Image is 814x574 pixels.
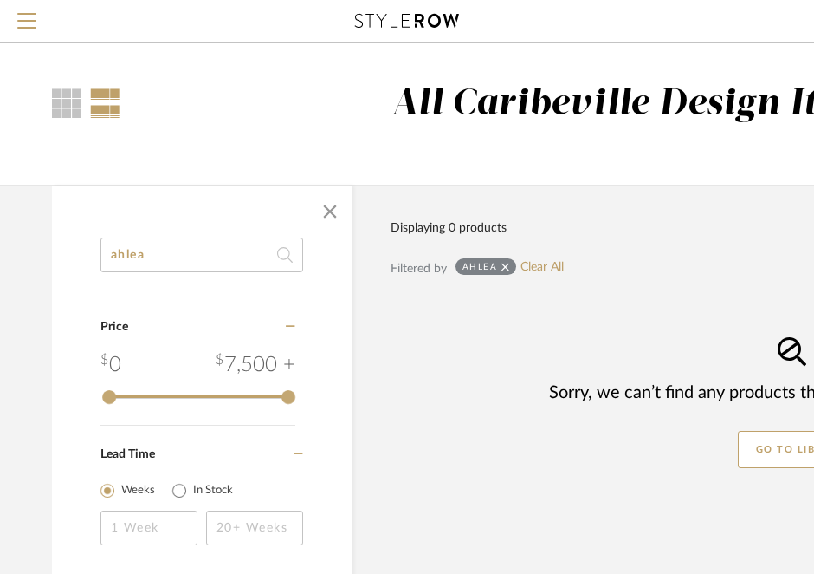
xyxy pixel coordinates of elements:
button: Close [313,194,347,229]
input: 20+ Weeks [206,511,303,545]
div: Filtered by [391,259,447,278]
div: 0 [100,349,121,381]
div: Displaying 0 products [391,219,507,238]
span: Lead Time [100,448,155,460]
input: 1 Week [100,511,197,545]
label: In Stock [193,482,233,499]
input: Search within 0 results [100,238,303,272]
span: Price [100,321,128,333]
a: Clear All [520,260,564,275]
label: Weeks [121,482,155,499]
div: ahlea [462,261,498,272]
div: 7,500 + [216,349,295,381]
